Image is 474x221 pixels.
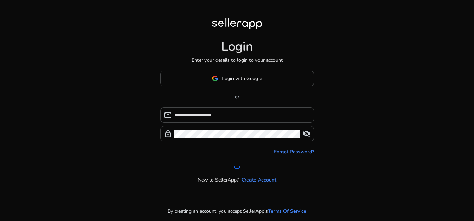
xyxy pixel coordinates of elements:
[268,207,306,215] a: Terms Of Service
[198,176,239,184] p: New to SellerApp?
[160,71,314,86] button: Login with Google
[164,111,172,119] span: mail
[222,75,262,82] span: Login with Google
[274,148,314,156] a: Forgot Password?
[192,56,283,64] p: Enter your details to login to your account
[164,130,172,138] span: lock
[302,130,311,138] span: visibility_off
[160,93,314,100] p: or
[212,75,218,81] img: google-logo.svg
[242,176,276,184] a: Create Account
[221,39,253,54] h1: Login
